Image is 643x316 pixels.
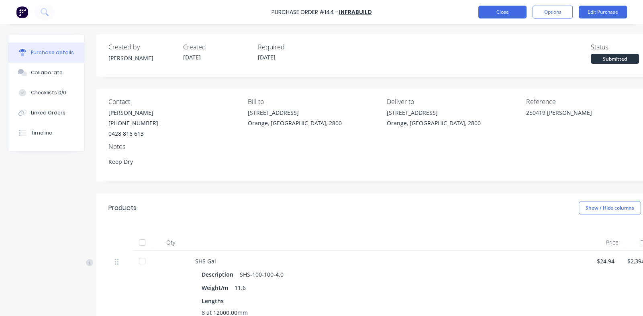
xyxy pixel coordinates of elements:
[258,42,326,52] div: Required
[8,63,84,83] button: Collaborate
[183,42,251,52] div: Created
[108,119,158,127] div: [PHONE_NUMBER]
[533,6,573,18] button: Options
[590,234,625,251] div: Price
[31,69,63,76] div: Collaborate
[108,97,242,106] div: Contact
[526,108,627,126] textarea: 250419 [PERSON_NAME]
[240,269,284,280] div: SHS-100-100-4.0
[195,257,584,265] div: SHS Gal
[271,8,338,16] div: Purchase Order #144 -
[31,89,66,96] div: Checklists 0/0
[478,6,527,18] button: Close
[579,6,627,18] button: Edit Purchase
[591,54,639,64] div: Submitted
[339,8,372,16] a: Infrabuild
[387,97,520,106] div: Deliver to
[108,129,158,138] div: 0428 816 613
[16,6,28,18] img: Factory
[597,257,614,265] div: $24.94
[31,49,74,56] div: Purchase details
[8,123,84,143] button: Timeline
[8,83,84,103] button: Checklists 0/0
[108,108,158,117] div: [PERSON_NAME]
[248,97,381,106] div: Bill to
[235,282,246,294] div: 11.6
[579,202,641,214] button: Show / Hide columns
[202,269,240,280] div: Description
[153,234,189,251] div: Qty
[8,103,84,123] button: Linked Orders
[248,108,342,117] div: [STREET_ADDRESS]
[108,203,137,213] div: Products
[387,119,481,127] div: Orange, [GEOGRAPHIC_DATA], 2800
[387,108,481,117] div: [STREET_ADDRESS]
[31,129,52,137] div: Timeline
[8,43,84,63] button: Purchase details
[248,119,342,127] div: Orange, [GEOGRAPHIC_DATA], 2800
[108,54,177,62] div: [PERSON_NAME]
[108,42,177,52] div: Created by
[31,109,65,116] div: Linked Orders
[202,297,224,305] span: Lengths
[202,282,235,294] div: Weight/m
